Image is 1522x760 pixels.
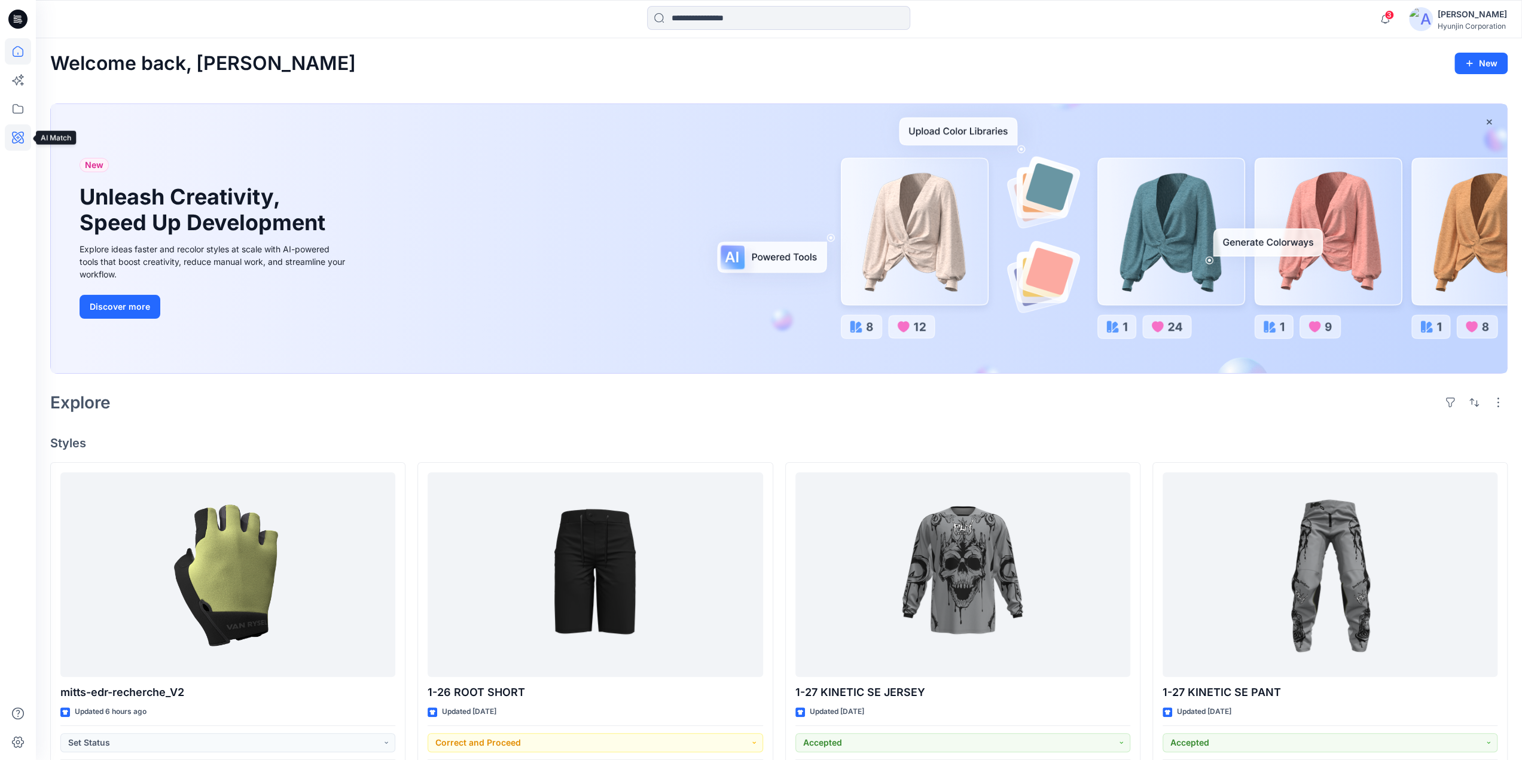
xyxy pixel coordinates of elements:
h1: Unleash Creativity, Speed Up Development [80,184,331,236]
a: Discover more [80,295,349,319]
p: 1-27 KINETIC SE PANT [1163,684,1497,701]
h2: Welcome back, [PERSON_NAME] [50,53,356,75]
h4: Styles [50,436,1508,450]
button: Discover more [80,295,160,319]
span: 3 [1384,10,1394,20]
div: [PERSON_NAME] [1438,7,1507,22]
a: 1-27 KINETIC SE JERSEY [795,472,1130,677]
p: 1-26 ROOT SHORT [428,684,762,701]
div: Explore ideas faster and recolor styles at scale with AI-powered tools that boost creativity, red... [80,243,349,280]
a: 1-26 ROOT SHORT [428,472,762,677]
p: Updated [DATE] [810,706,864,718]
div: Hyunjin Corporation [1438,22,1507,30]
span: New [85,158,103,172]
button: New [1454,53,1508,74]
p: 1-27 KINETIC SE JERSEY [795,684,1130,701]
h2: Explore [50,393,111,412]
p: Updated [DATE] [442,706,496,718]
p: mitts-edr-recherche_V2 [60,684,395,701]
a: mitts-edr-recherche_V2 [60,472,395,677]
p: Updated [DATE] [1177,706,1231,718]
img: avatar [1409,7,1433,31]
p: Updated 6 hours ago [75,706,147,718]
a: 1-27 KINETIC SE PANT [1163,472,1497,677]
